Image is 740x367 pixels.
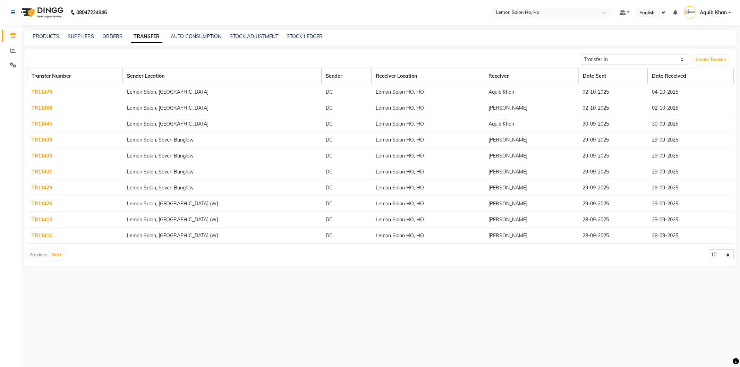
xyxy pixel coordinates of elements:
[76,3,107,22] b: 08047224946
[372,180,484,196] td: Lemon Salon HO, HO
[648,68,734,84] th: Date Received
[578,164,648,180] td: 29-09-2025
[32,153,52,159] a: TR11433
[578,132,648,148] td: 29-09-2025
[27,68,123,84] th: Transfer Number
[123,100,322,116] td: Lemon Salon, [GEOGRAPHIC_DATA]
[648,148,734,164] td: 29-09-2025
[322,196,372,212] td: DC
[32,121,52,127] a: TR11445
[578,84,648,100] td: 02-10-2025
[372,164,484,180] td: Lemon Salon HO, HO
[32,137,52,143] a: TR11439
[372,68,484,84] th: Receiver Location
[372,84,484,100] td: Lemon Salon HO, HO
[230,33,278,40] a: STOCK ADJUSTMENT
[322,100,372,116] td: DC
[372,212,484,228] td: Lemon Salon HO, HO
[123,68,322,84] th: Sender Location
[372,116,484,132] td: Lemon Salon HO, HO
[484,100,578,116] td: [PERSON_NAME]
[484,180,578,196] td: [PERSON_NAME]
[123,116,322,132] td: Lemon Salon, [GEOGRAPHIC_DATA]
[648,84,734,100] td: 04-10-2025
[372,148,484,164] td: Lemon Salon HO, HO
[32,89,52,95] a: TR11470
[648,212,734,228] td: 29-09-2025
[484,148,578,164] td: [PERSON_NAME]
[32,232,52,239] a: TR11411
[694,55,728,65] a: Create Transfer
[578,196,648,212] td: 29-09-2025
[578,228,648,244] td: 28-09-2025
[578,148,648,164] td: 29-09-2025
[322,180,372,196] td: DC
[648,164,734,180] td: 29-09-2025
[171,33,221,40] a: AUTO CONSUMPTION
[123,196,322,212] td: Lemon Salon, [GEOGRAPHIC_DATA] (W)
[322,84,372,100] td: DC
[322,116,372,132] td: DC
[68,33,94,40] a: SUPPLIERS
[322,228,372,244] td: DC
[648,196,734,212] td: 29-09-2025
[372,228,484,244] td: Lemon Salon HO, HO
[578,100,648,116] td: 02-10-2025
[123,180,322,196] td: Lemon Salon, Seven Bunglow
[578,180,648,196] td: 29-09-2025
[372,196,484,212] td: Lemon Salon HO, HO
[484,116,578,132] td: Aquib Khan
[123,228,322,244] td: Lemon Salon, [GEOGRAPHIC_DATA] (W)
[648,132,734,148] td: 29-09-2025
[484,68,578,84] th: Receiver
[18,3,65,22] img: logo
[32,105,52,111] a: TR11468
[484,212,578,228] td: [PERSON_NAME]
[484,132,578,148] td: [PERSON_NAME]
[131,31,162,43] a: TRANSFER
[372,132,484,148] td: Lemon Salon HO, HO
[648,100,734,116] td: 02-10-2025
[648,116,734,132] td: 30-09-2025
[484,228,578,244] td: [PERSON_NAME]
[102,33,122,40] a: ORDERS
[123,148,322,164] td: Lemon Salon, Seven Bunglow
[33,33,59,40] a: PRODUCTS
[123,84,322,100] td: Lemon Salon, [GEOGRAPHIC_DATA]
[322,148,372,164] td: DC
[484,196,578,212] td: [PERSON_NAME]
[578,68,648,84] th: Date Sent
[372,100,484,116] td: Lemon Salon HO, HO
[123,132,322,148] td: Lemon Salon, Seven Bunglow
[648,180,734,196] td: 29-09-2025
[322,68,372,84] th: Sender
[32,169,52,175] a: TR11431
[32,216,52,223] a: TR11413
[123,212,322,228] td: Lemon Salon, [GEOGRAPHIC_DATA] (W)
[32,200,52,207] a: TR11426
[287,33,323,40] a: STOCK LEDGER
[322,212,372,228] td: DC
[322,132,372,148] td: DC
[578,116,648,132] td: 30-09-2025
[684,6,696,18] img: Aquib Khan
[50,250,63,260] button: Next
[700,9,727,16] span: Aquib Khan
[578,212,648,228] td: 28-09-2025
[648,228,734,244] td: 28-09-2025
[484,84,578,100] td: Aquib Khan
[32,185,52,191] a: TR11429
[484,164,578,180] td: [PERSON_NAME]
[322,164,372,180] td: DC
[123,164,322,180] td: Lemon Salon, Seven Bunglow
